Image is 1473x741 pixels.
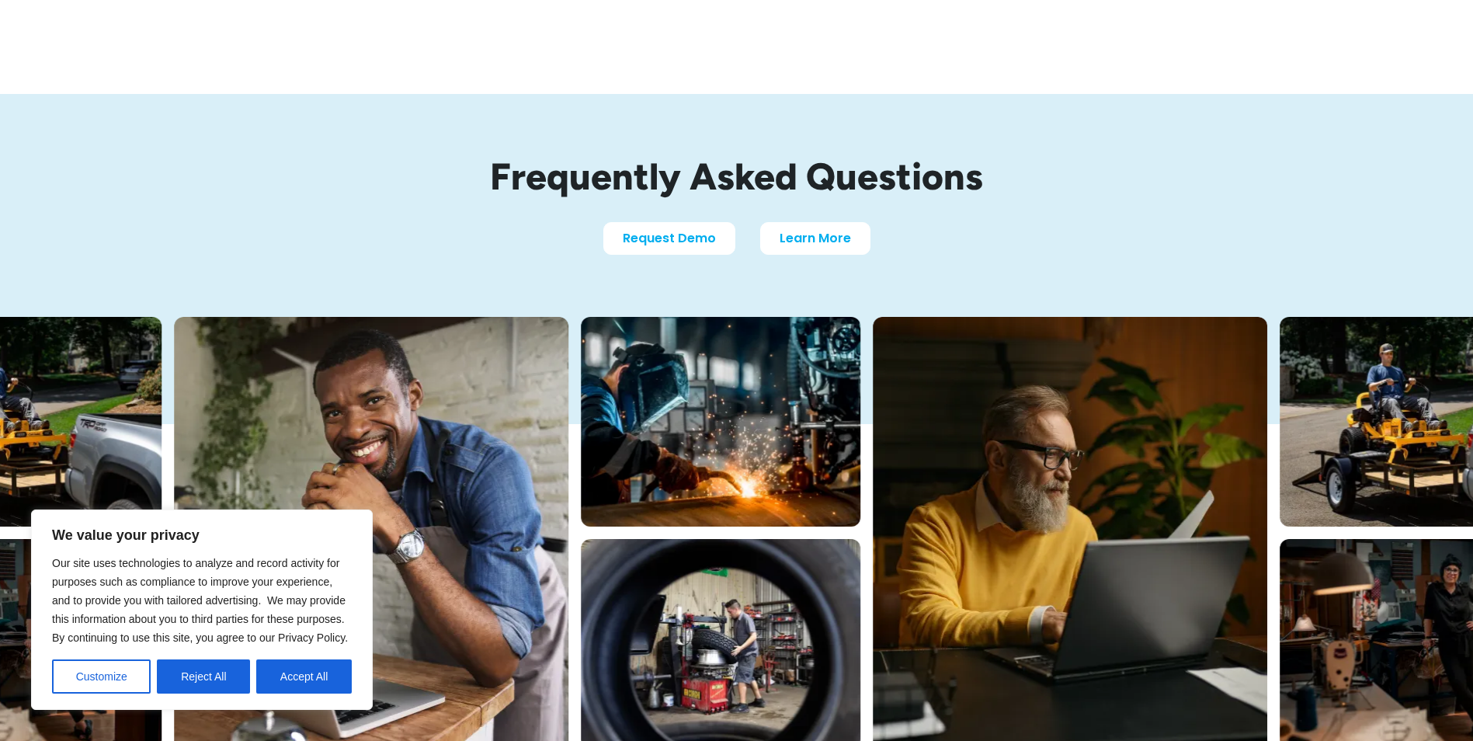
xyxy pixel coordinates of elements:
[52,526,352,544] p: We value your privacy
[760,222,870,255] a: Learn More
[372,156,1102,197] h1: Frequently Asked Questions
[157,659,250,694] button: Reject All
[603,222,735,255] a: Request Demo
[31,510,373,710] div: We value your privacy
[581,317,860,527] img: A welder in a large mask working on a large pipe
[52,659,151,694] button: Customize
[52,557,348,644] span: Our site uses technologies to analyze and record activity for purposes such as compliance to impr...
[256,659,352,694] button: Accept All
